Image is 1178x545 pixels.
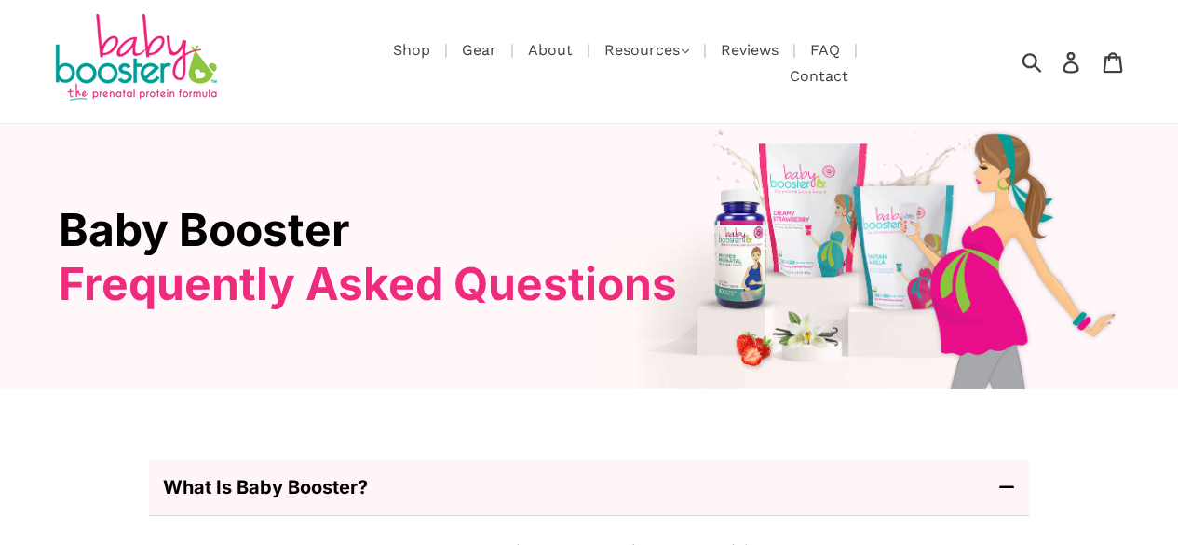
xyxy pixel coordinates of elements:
img: Baby Booster Prenatal Protein Supplements [51,14,219,104]
a: Reviews [711,38,788,61]
a: Shop [384,38,440,61]
span: Baby Booster [59,202,350,257]
a: Gear [453,38,506,61]
button: What is baby booster? [149,459,1029,516]
span: Frequently Asked Questions [59,202,677,311]
a: FAQ [801,38,849,61]
span: What is baby booster? [163,476,368,498]
a: Contact [780,64,858,88]
a: About [519,38,582,61]
button: Resources [595,36,698,64]
input: Search [1028,41,1079,82]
